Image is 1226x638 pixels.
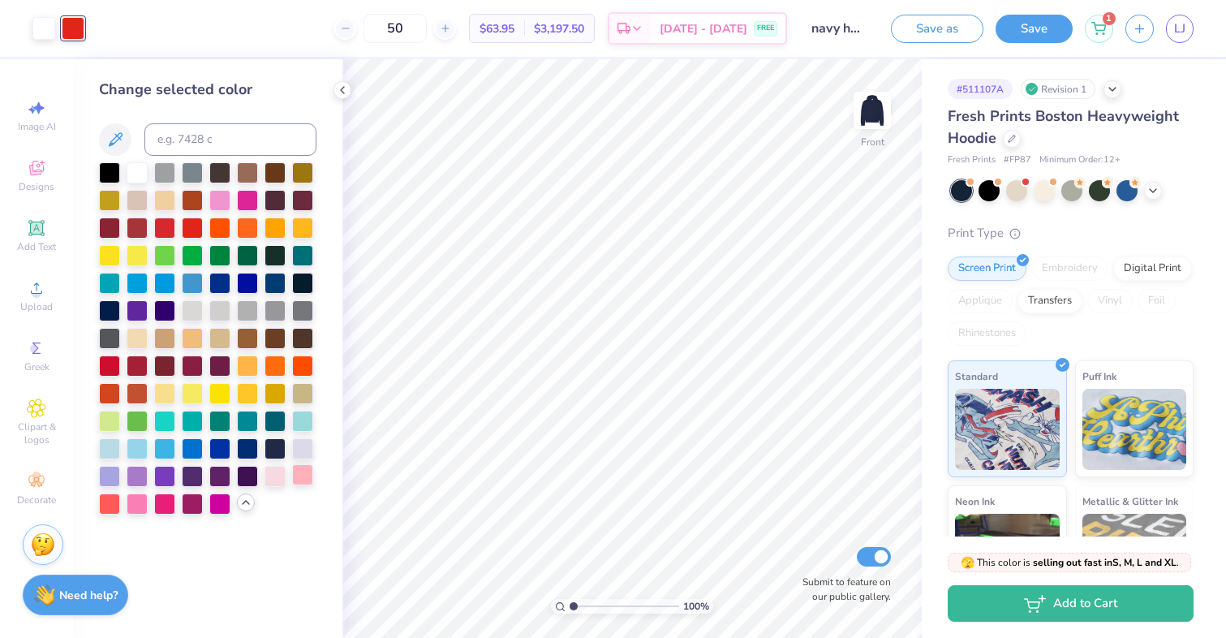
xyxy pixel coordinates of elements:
[59,588,118,603] strong: Need help?
[955,514,1060,595] img: Neon Ink
[1082,493,1178,510] span: Metallic & Glitter Ink
[948,585,1194,622] button: Add to Cart
[948,256,1026,281] div: Screen Print
[18,120,56,133] span: Image AI
[891,15,983,43] button: Save as
[534,20,584,37] span: $3,197.50
[24,360,49,373] span: Greek
[17,240,56,253] span: Add Text
[861,135,884,149] div: Front
[948,106,1179,148] span: Fresh Prints Boston Heavyweight Hoodie
[20,300,53,313] span: Upload
[1004,153,1031,167] span: # FP87
[1087,289,1133,313] div: Vinyl
[1082,389,1187,470] img: Puff Ink
[799,12,879,45] input: Untitled Design
[363,14,427,43] input: – –
[683,599,709,614] span: 100 %
[19,180,54,193] span: Designs
[1031,256,1108,281] div: Embroidery
[1082,514,1187,595] img: Metallic & Glitter Ink
[948,153,996,167] span: Fresh Prints
[1082,368,1116,385] span: Puff Ink
[856,94,888,127] img: Front
[961,555,974,571] span: 🫣
[17,494,56,507] span: Decorate
[1017,289,1082,313] div: Transfers
[480,20,514,37] span: $63.95
[1103,12,1116,25] span: 1
[948,289,1013,313] div: Applique
[8,420,65,446] span: Clipart & logos
[948,321,1026,346] div: Rhinestones
[1021,79,1095,99] div: Revision 1
[1113,256,1192,281] div: Digital Print
[961,555,1179,570] span: This color is .
[757,23,774,34] span: FREE
[1166,15,1194,43] a: LJ
[1033,556,1177,569] strong: selling out fast in S, M, L and XL
[99,79,316,101] div: Change selected color
[660,20,747,37] span: [DATE] - [DATE]
[794,575,891,604] label: Submit to feature on our public gallery.
[955,389,1060,470] img: Standard
[1138,289,1176,313] div: Foil
[1174,19,1185,38] span: LJ
[996,15,1073,43] button: Save
[144,123,316,156] input: e.g. 7428 c
[955,493,995,510] span: Neon Ink
[955,368,998,385] span: Standard
[1039,153,1121,167] span: Minimum Order: 12 +
[948,79,1013,99] div: # 511107A
[948,224,1194,243] div: Print Type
